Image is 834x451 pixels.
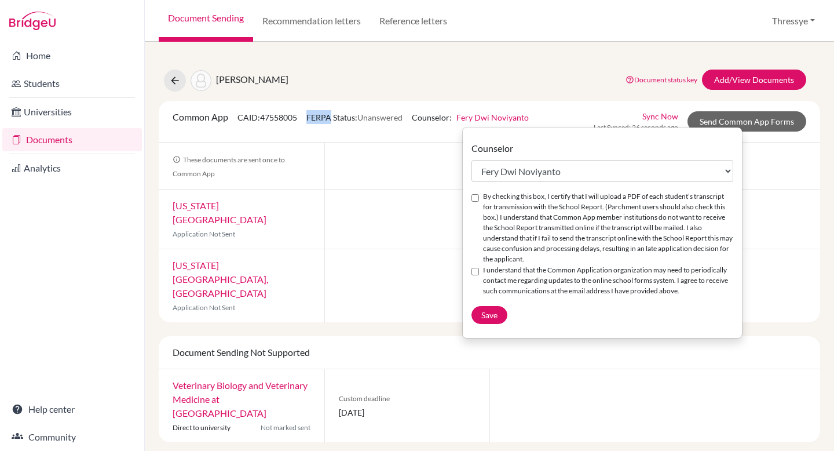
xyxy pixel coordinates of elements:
[594,122,678,133] span: Last Synced: 26 seconds ago
[173,303,235,312] span: Application Not Sent
[471,306,507,324] button: Save
[2,72,142,95] a: Students
[173,200,266,225] a: [US_STATE][GEOGRAPHIC_DATA]
[2,425,142,449] a: Community
[173,423,231,432] span: Direct to university
[173,111,228,122] span: Common App
[625,75,697,84] a: Document status key
[357,112,403,122] span: Unanswered
[237,112,297,122] span: CAID: 47558005
[481,310,498,320] span: Save
[2,100,142,123] a: Universities
[173,347,310,358] span: Document Sending Not Supported
[2,44,142,67] a: Home
[216,74,288,85] span: [PERSON_NAME]
[456,112,529,122] a: Fery Dwi Noviyanto
[339,394,476,404] span: Custom deadline
[173,380,308,419] a: Veterinary Biology and Veterinary Medicine at [GEOGRAPHIC_DATA]
[173,260,268,299] a: [US_STATE][GEOGRAPHIC_DATA], [GEOGRAPHIC_DATA]
[9,12,56,30] img: Bridge-U
[471,141,513,155] label: Counselor
[483,191,733,264] label: By checking this box, I certify that I will upload a PDF of each student’s transcript for transmi...
[2,398,142,421] a: Help center
[173,230,235,238] span: Application Not Sent
[2,157,142,180] a: Analytics
[306,112,403,122] span: FERPA Status:
[339,406,476,419] span: [DATE]
[702,70,806,90] a: Add/View Documents
[687,111,806,132] a: Send Common App Forms
[412,112,529,122] span: Counselor:
[483,265,733,296] label: I understand that the Common Application organization may need to periodically contact me regardi...
[173,155,285,178] span: These documents are sent once to Common App
[642,110,678,122] a: Sync Now
[767,10,820,32] button: Thressye
[462,127,742,339] div: Fery Dwi Noviyanto
[2,128,142,151] a: Documents
[261,423,310,433] span: Not marked sent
